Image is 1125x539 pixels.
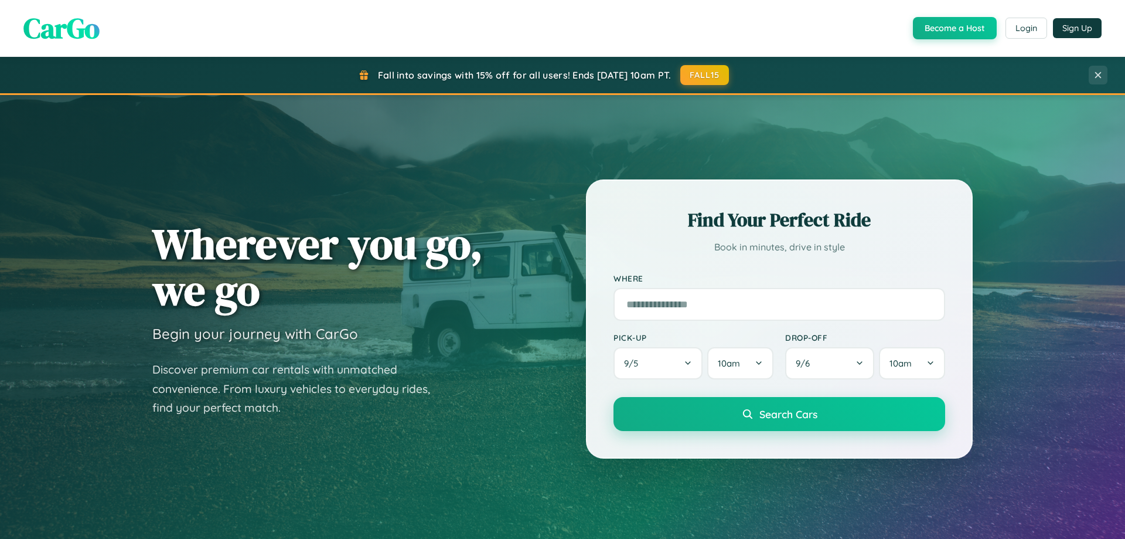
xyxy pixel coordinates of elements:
[613,347,703,379] button: 9/5
[613,273,945,283] label: Where
[759,408,817,421] span: Search Cars
[613,397,945,431] button: Search Cars
[152,360,445,418] p: Discover premium car rentals with unmatched convenience. From luxury vehicles to everyday rides, ...
[613,207,945,233] h2: Find Your Perfect Ride
[913,17,997,39] button: Become a Host
[796,358,816,369] span: 9 / 6
[624,358,644,369] span: 9 / 5
[613,239,945,256] p: Book in minutes, drive in style
[1005,18,1047,39] button: Login
[378,69,671,81] span: Fall into savings with 15% off for all users! Ends [DATE] 10am PT.
[152,221,483,313] h1: Wherever you go, we go
[613,333,773,343] label: Pick-up
[152,325,358,343] h3: Begin your journey with CarGo
[785,333,945,343] label: Drop-off
[879,347,945,379] button: 10am
[707,347,773,379] button: 10am
[1053,18,1102,38] button: Sign Up
[718,358,740,369] span: 10am
[889,358,912,369] span: 10am
[680,65,729,85] button: FALL15
[23,9,100,48] span: CarGo
[785,347,874,379] button: 9/6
